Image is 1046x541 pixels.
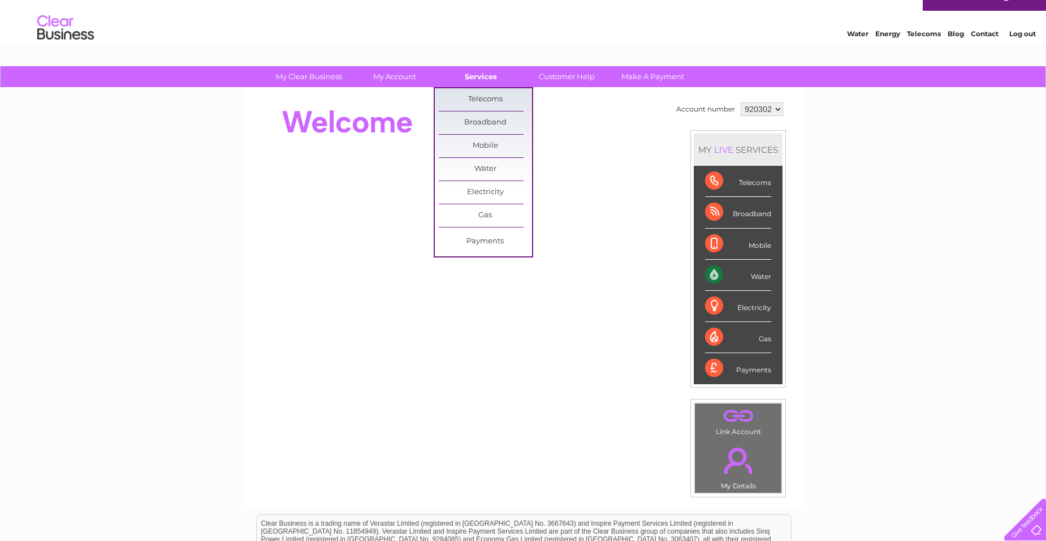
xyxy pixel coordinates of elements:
[694,438,782,493] td: My Details
[520,66,613,87] a: Customer Help
[705,353,771,384] div: Payments
[348,66,442,87] a: My Account
[439,135,532,157] a: Mobile
[875,48,900,57] a: Energy
[439,230,532,253] a: Payments
[907,48,941,57] a: Telecoms
[948,48,964,57] a: Blog
[439,111,532,134] a: Broadband
[694,403,782,439] td: Link Account
[1009,48,1036,57] a: Log out
[257,6,791,55] div: Clear Business is a trading name of Verastar Limited (registered in [GEOGRAPHIC_DATA] No. 3667643...
[712,144,736,155] div: LIVE
[37,29,94,64] img: logo.png
[705,291,771,322] div: Electricity
[694,134,783,166] div: MY SERVICES
[673,100,738,119] td: Account number
[439,181,532,204] a: Electricity
[606,66,699,87] a: Make A Payment
[705,166,771,197] div: Telecoms
[439,88,532,111] a: Telecoms
[705,260,771,291] div: Water
[439,158,532,181] a: Water
[705,322,771,353] div: Gas
[698,441,779,480] a: .
[705,229,771,260] div: Mobile
[434,66,528,87] a: Services
[833,6,911,20] a: 0333 014 3131
[847,48,868,57] a: Water
[705,197,771,228] div: Broadband
[698,406,779,426] a: .
[971,48,999,57] a: Contact
[439,204,532,227] a: Gas
[262,66,356,87] a: My Clear Business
